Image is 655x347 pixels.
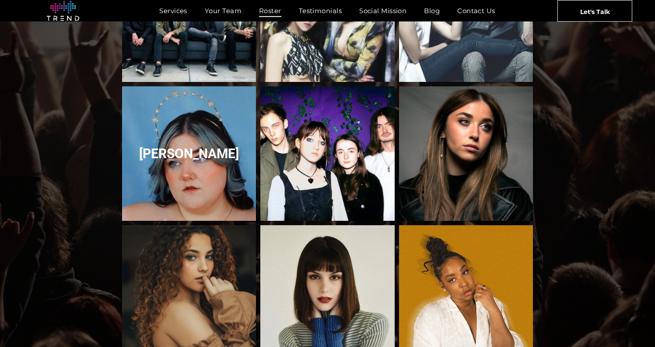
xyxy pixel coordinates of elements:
[415,4,448,17] a: Blog
[151,4,196,17] a: Services
[250,4,290,17] a: Roster
[47,1,79,21] img: logo
[580,0,610,22] span: Let's Talk
[260,86,395,221] a: Little Fuss
[196,4,250,17] a: Your Team
[118,82,260,225] a: Courtney Govan
[448,4,504,17] a: Contact Us
[399,86,533,221] a: Rachel Grae
[290,4,350,17] a: Testimonials
[611,305,655,347] iframe: Chat Widget
[350,4,415,17] a: Social Mission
